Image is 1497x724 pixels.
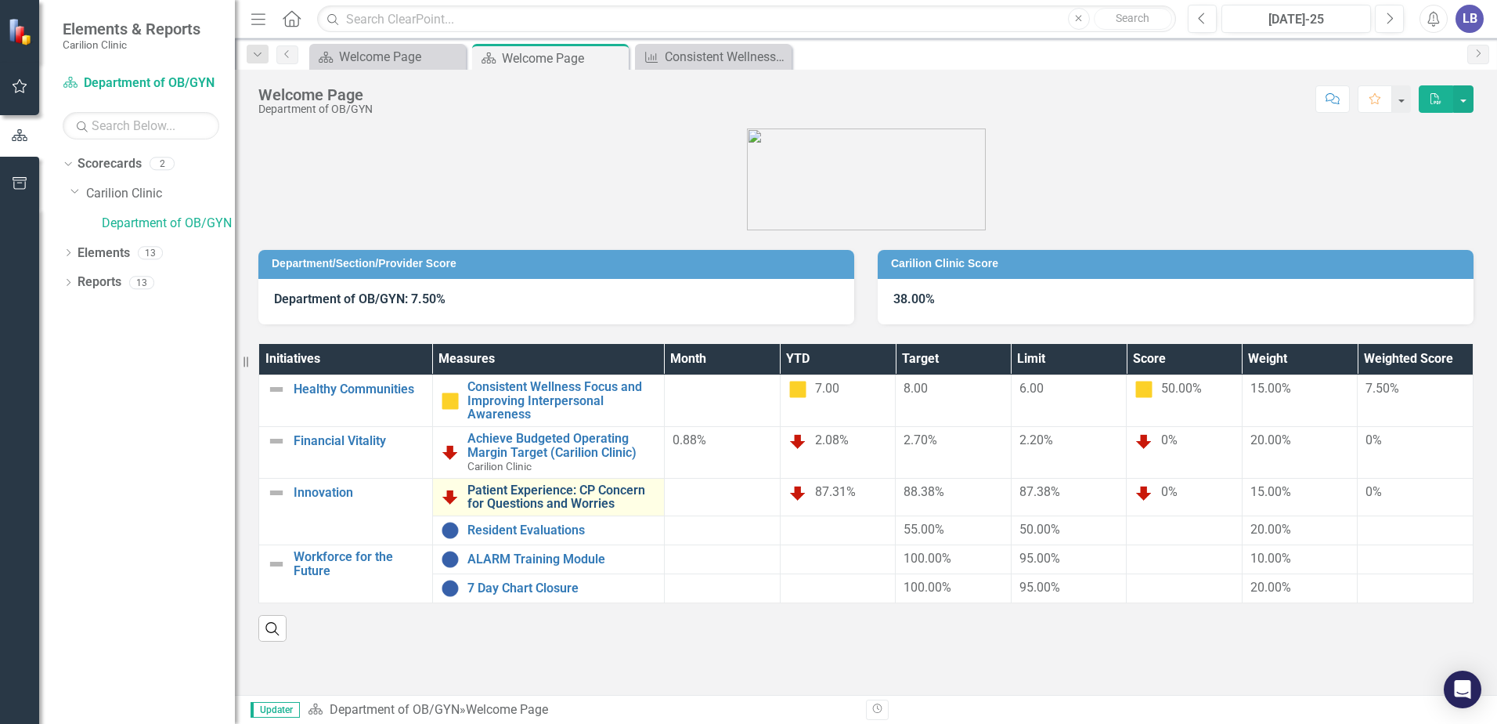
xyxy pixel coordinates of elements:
a: Consistent Wellness Focus and Improving Interpersonal Awareness [467,380,656,422]
img: Below Plan [788,432,807,451]
strong: Department of OB/GYN: 7.50% [274,291,445,306]
a: Innovation [294,486,424,500]
span: 15.00% [1250,484,1291,499]
a: Carilion Clinic [86,185,235,203]
span: 7.00 [815,381,839,396]
small: Carilion Clinic [63,38,200,51]
td: Double-Click to Edit Right Click for Context Menu [259,375,433,427]
div: Welcome Page [502,49,625,68]
span: 8.00 [904,381,928,396]
span: 0% [1161,433,1178,447]
a: Achieve Budgeted Operating Margin Target (Carilion Clinic) [467,432,656,459]
img: Below Plan [1134,483,1153,502]
span: 20.00% [1250,433,1291,447]
img: ClearPoint Strategy [8,18,35,45]
a: Scorecards [78,155,142,173]
td: Double-Click to Edit Right Click for Context Menu [432,574,664,603]
span: 50.00% [1019,522,1060,537]
span: Search [1116,12,1149,24]
span: 2.08% [815,433,849,447]
h3: Department/Section/Provider Score [272,258,846,270]
span: Elements & Reports [63,20,200,38]
span: 0% [1161,484,1178,499]
span: 20.00% [1250,580,1291,595]
td: Double-Click to Edit Right Click for Context Menu [259,427,433,479]
span: Updater [251,702,300,718]
img: Caution [1134,380,1153,399]
img: carilion%20clinic%20logo%202.0.png [747,129,986,230]
a: Patient Experience: CP Concern for Questions and Worries [467,483,656,511]
span: 6.00 [1019,381,1044,396]
img: Caution [441,392,460,411]
img: Below Plan [1134,432,1153,451]
h3: Carilion Clinic Score [891,258,1466,270]
a: Welcome Page [313,47,462,67]
td: Double-Click to Edit Right Click for Context Menu [432,516,664,545]
img: No Information [441,521,460,540]
img: Not Defined [267,483,286,502]
button: [DATE]-25 [1221,5,1371,33]
span: 100.00% [904,580,951,595]
img: Not Defined [267,432,286,451]
div: [DATE]-25 [1227,10,1365,29]
td: Double-Click to Edit Right Click for Context Menu [432,427,664,479]
span: 95.00% [1019,580,1060,595]
span: 55.00% [904,522,944,537]
span: 87.38% [1019,484,1060,499]
a: ALARM Training Module [467,552,656,567]
img: No Information [441,579,460,598]
div: Welcome Page [339,47,462,67]
div: » [308,701,854,719]
span: 100.00% [904,551,951,566]
span: 50.00% [1161,381,1202,396]
img: No Information [441,550,460,569]
a: Financial Vitality [294,434,424,448]
span: 0.88% [673,433,706,447]
a: Reports [78,273,121,291]
a: Department of OB/GYN [330,702,460,717]
td: Double-Click to Edit Right Click for Context Menu [432,375,664,427]
div: 13 [138,246,163,259]
span: 20.00% [1250,522,1291,537]
span: 2.70% [904,433,937,447]
td: Double-Click to Edit Right Click for Context Menu [432,545,664,574]
a: Workforce for the Future [294,550,424,577]
button: Search [1094,8,1172,30]
strong: 38.00% [893,291,935,306]
a: Department of OB/GYN [63,74,219,92]
span: 0% [1365,433,1382,447]
span: 88.38% [904,484,944,499]
a: Department of OB/GYN [102,215,235,233]
div: 2 [150,157,175,171]
div: Welcome Page [258,86,373,103]
td: Double-Click to Edit Right Click for Context Menu [432,478,664,516]
span: 87.31% [815,484,856,499]
a: Resident Evaluations [467,523,656,538]
div: Welcome Page [466,702,548,717]
input: Search Below... [63,112,219,139]
span: 10.00% [1250,551,1291,566]
input: Search ClearPoint... [317,5,1176,33]
img: Caution [788,380,807,399]
img: Not Defined [267,555,286,574]
a: Elements [78,244,130,262]
span: Carilion Clinic [467,460,532,472]
img: Below Plan [441,487,460,506]
div: 13 [129,276,154,289]
span: 0% [1365,484,1382,499]
img: Below Plan [441,443,460,462]
img: Not Defined [267,380,286,399]
img: Below Plan [788,483,807,502]
td: Double-Click to Edit Right Click for Context Menu [259,545,433,603]
div: Department of OB/GYN [258,103,373,115]
td: Double-Click to Edit Right Click for Context Menu [259,478,433,545]
span: 7.50% [1365,381,1399,396]
a: 7 Day Chart Closure [467,581,656,595]
a: Consistent Wellness Focus and Improving Interpersonal Awareness [639,47,788,67]
span: 2.20% [1019,433,1053,447]
a: Healthy Communities [294,382,424,396]
div: Consistent Wellness Focus and Improving Interpersonal Awareness [665,47,788,67]
div: Open Intercom Messenger [1444,671,1481,708]
button: LB [1456,5,1484,33]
